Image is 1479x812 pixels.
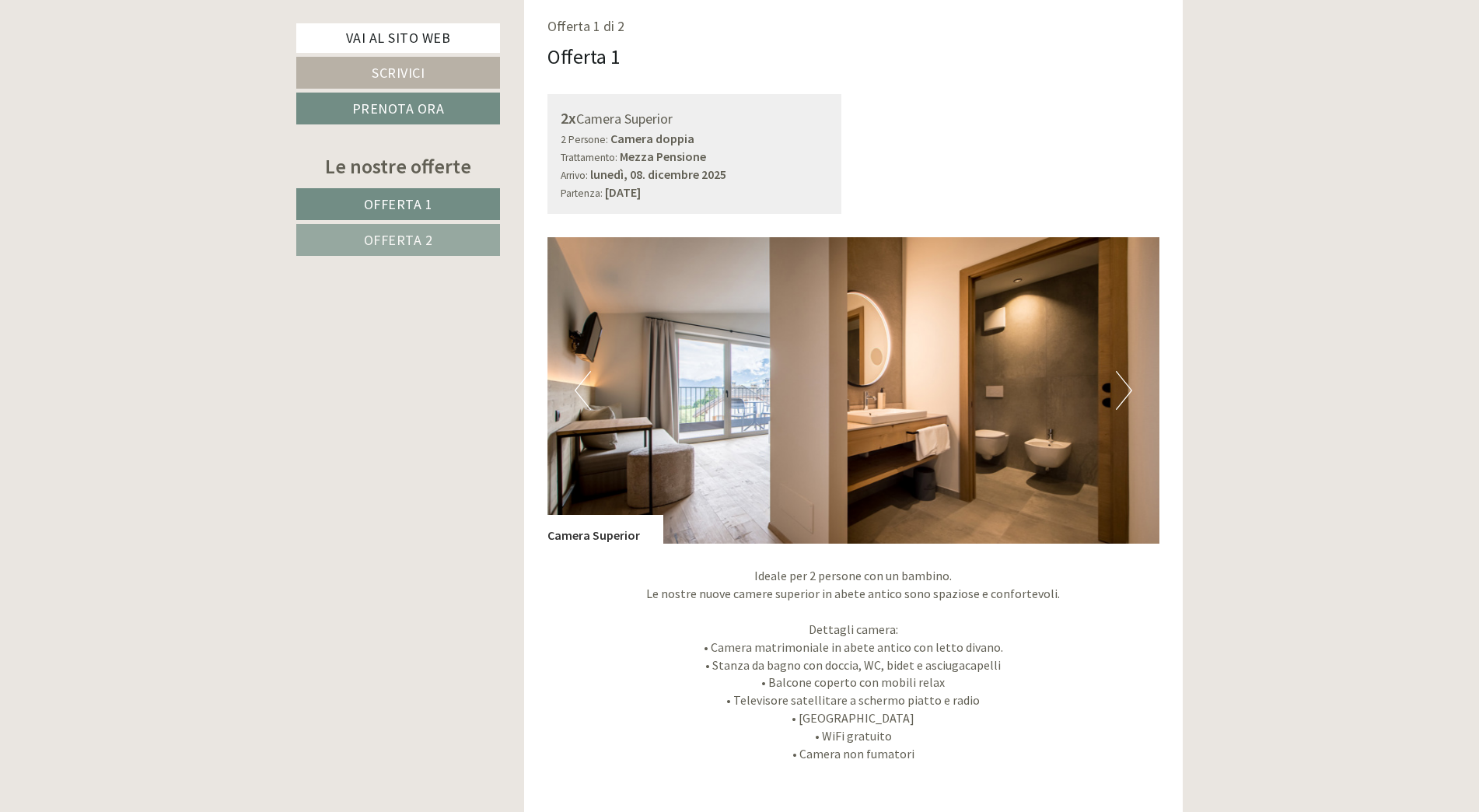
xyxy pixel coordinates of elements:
div: Camera Superior [561,107,829,130]
span: Offerta 1 [364,195,433,213]
img: image [547,237,1160,544]
b: Mezza Pensione [620,149,706,164]
b: Camera doppia [610,131,694,146]
div: Offerta 1 [547,42,621,71]
button: Next [1116,371,1132,410]
span: Offerta 1 di 2 [547,17,624,35]
p: Ideale per 2 persone con un bambino. Le nostre nuove camere superior in abete antico sono spazios... [547,567,1160,762]
small: Partenza: [561,187,603,200]
div: Camera Superior [547,515,663,544]
small: 2 Persone: [561,133,608,146]
div: [DATE] [278,12,334,38]
small: Arrivo: [561,169,588,182]
div: Lei [384,45,589,58]
small: Trattamento: [561,151,617,164]
button: Previous [575,371,591,410]
a: Prenota ora [296,93,500,124]
b: [DATE] [605,184,641,200]
b: lunedì, 08. dicembre 2025 [590,166,726,182]
span: Offerta 2 [364,231,433,249]
div: Le nostre offerte [296,152,500,180]
small: 11:15 [384,75,589,86]
b: 2x [561,108,576,128]
a: Scrivici [296,57,500,89]
div: Buon giorno, come possiamo aiutarla? [376,42,601,89]
button: Invia [531,405,614,437]
a: Vai al sito web [296,23,500,53]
